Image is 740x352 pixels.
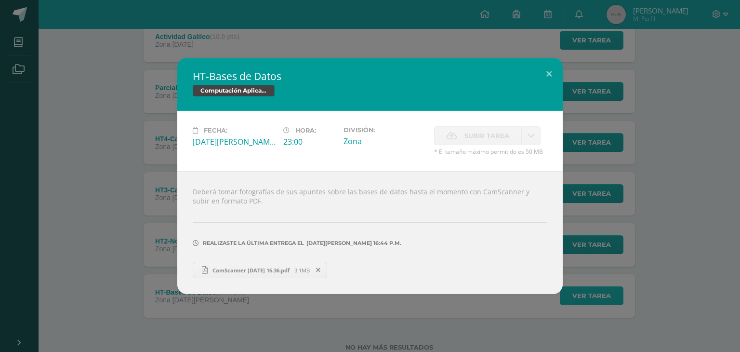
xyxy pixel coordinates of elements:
label: División: [344,126,426,134]
div: Deberá tomar fotografías de sus apuntes sobre las bases de datos hasta el momento con CamScanner ... [177,171,563,294]
label: La fecha de entrega ha expirado [434,126,522,145]
a: CamScanner [DATE] 16.36.pdf 3.1MB [193,262,327,278]
span: Hora: [295,127,316,134]
span: 3.1MB [294,267,310,274]
button: Close (Esc) [535,58,563,91]
span: Subir tarea [464,127,509,145]
div: 23:00 [283,136,336,147]
span: Realizaste la última entrega el [203,240,304,246]
span: Computación Aplicada [193,85,275,96]
span: Fecha: [204,127,227,134]
div: [DATE][PERSON_NAME] [193,136,276,147]
h2: HT-Bases de Datos [193,69,547,83]
span: Remover entrega [310,265,327,275]
a: La fecha de entrega ha expirado [522,126,541,145]
span: * El tamaño máximo permitido es 50 MB [434,148,547,156]
div: Zona [344,136,426,147]
span: CamScanner [DATE] 16.36.pdf [208,267,294,274]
